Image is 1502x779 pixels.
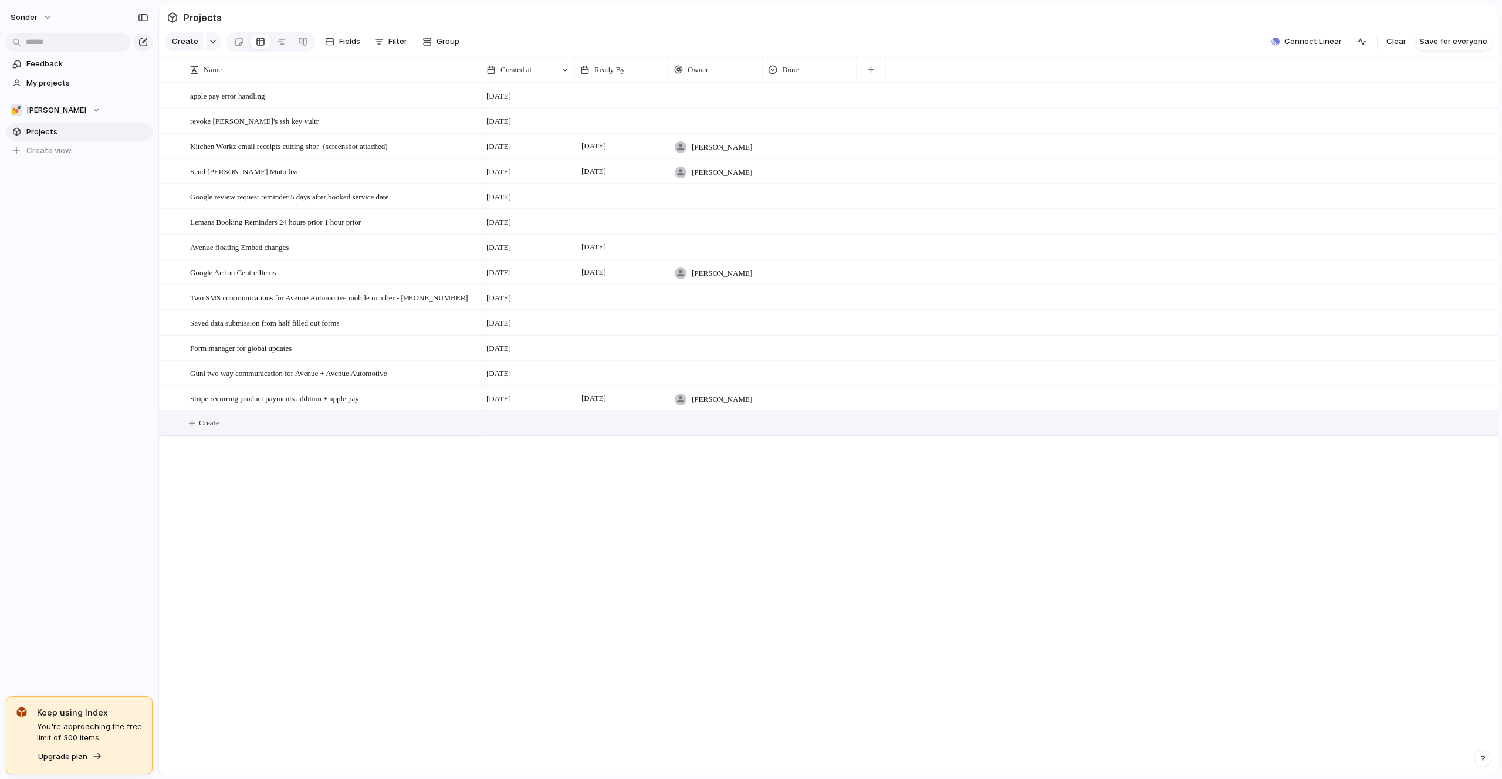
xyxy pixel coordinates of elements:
[11,12,38,23] span: sonder
[579,139,609,153] span: [DATE]
[486,242,511,253] span: [DATE]
[37,721,143,744] span: You're approaching the free limit of 300 items
[486,141,511,153] span: [DATE]
[594,64,625,76] span: Ready By
[417,32,465,51] button: Group
[486,166,511,178] span: [DATE]
[370,32,412,51] button: Filter
[486,292,511,304] span: [DATE]
[38,751,87,763] span: Upgrade plan
[388,36,407,48] span: Filter
[26,77,148,89] span: My projects
[199,417,219,429] span: Create
[190,391,359,405] span: Stripe recurring product payments addition + apple pay
[6,74,153,92] a: My projects
[486,368,511,380] span: [DATE]
[37,706,143,719] span: Keep using Index
[26,145,72,157] span: Create view
[1267,33,1347,50] button: Connect Linear
[190,139,388,153] span: Kitchen Workz email receipts cutting shor- (screenshot attached)
[190,189,388,203] span: Google review request reminder 5 days after booked service date
[692,141,752,153] span: [PERSON_NAME]
[486,267,511,279] span: [DATE]
[190,89,265,102] span: apple pay error handling
[190,366,387,380] span: Guni two way communication for Avenue + Avenue Automotive
[1382,32,1411,51] button: Clear
[190,341,292,354] span: Form manager for global updates
[486,317,511,329] span: [DATE]
[1419,36,1487,48] span: Save for everyone
[26,58,148,70] span: Feedback
[1284,36,1342,48] span: Connect Linear
[579,391,609,405] span: [DATE]
[486,191,511,203] span: [DATE]
[692,267,752,279] span: [PERSON_NAME]
[190,265,276,279] span: Google Action Centre Items
[437,36,459,48] span: Group
[579,265,609,279] span: [DATE]
[486,216,511,228] span: [DATE]
[339,36,360,48] span: Fields
[782,64,799,76] span: Done
[486,343,511,354] span: [DATE]
[26,104,86,116] span: [PERSON_NAME]
[190,164,304,178] span: Send [PERSON_NAME] Moto live -
[6,55,153,73] a: Feedback
[190,316,340,329] span: Saved data submission from half filled out forms
[6,101,153,119] button: 💅[PERSON_NAME]
[190,114,319,127] span: revoke [PERSON_NAME]'s ssh key vultr
[692,167,752,178] span: [PERSON_NAME]
[692,394,752,405] span: [PERSON_NAME]
[486,393,511,405] span: [DATE]
[6,142,153,160] button: Create view
[26,126,148,138] span: Projects
[6,123,153,141] a: Projects
[181,7,224,28] span: Projects
[1386,36,1406,48] span: Clear
[579,164,609,178] span: [DATE]
[579,240,609,254] span: [DATE]
[190,290,468,304] span: Two SMS communications for Avenue Automotive mobile number - [PHONE_NUMBER]
[1415,32,1492,51] button: Save for everyone
[486,116,511,127] span: [DATE]
[204,64,222,76] span: Name
[486,90,511,102] span: [DATE]
[11,104,22,116] div: 💅
[165,32,204,51] button: Create
[320,32,365,51] button: Fields
[5,8,58,27] button: sonder
[190,240,289,253] span: Avenue floating Embed changes
[500,64,532,76] span: Created at
[190,215,361,228] span: Lemans Booking Reminders 24 hours prior 1 hour prior
[172,36,198,48] span: Create
[688,64,708,76] span: Owner
[35,748,106,765] button: Upgrade plan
